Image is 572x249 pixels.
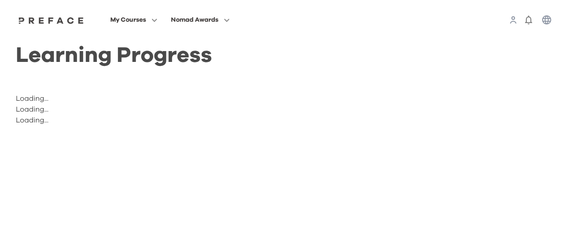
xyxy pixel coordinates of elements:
[110,14,146,25] span: My Courses
[108,14,160,26] button: My Courses
[16,16,86,23] a: Preface Logo
[16,51,367,61] h1: Learning Progress
[16,104,367,115] p: Loading...
[168,14,232,26] button: Nomad Awards
[171,14,218,25] span: Nomad Awards
[16,115,367,126] p: Loading...
[16,93,367,104] p: Loading...
[16,17,86,24] img: Preface Logo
